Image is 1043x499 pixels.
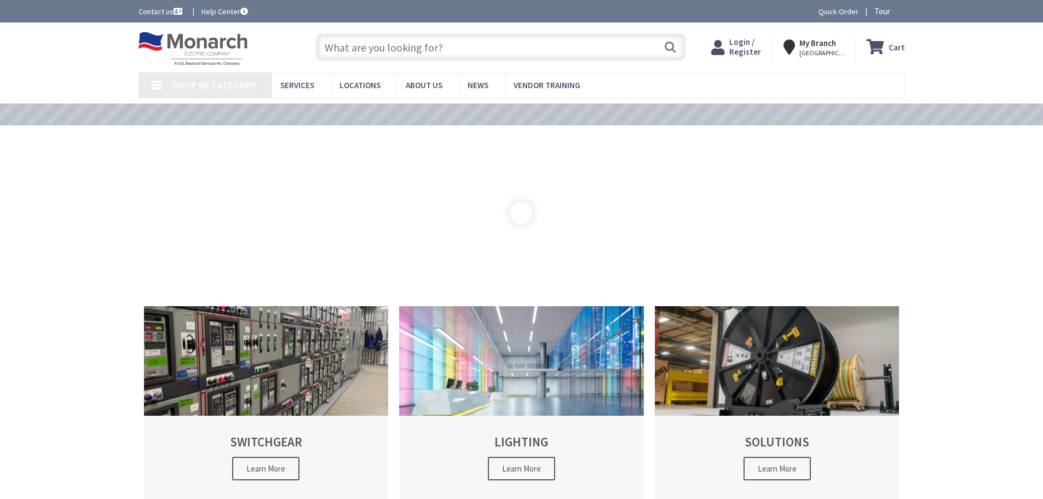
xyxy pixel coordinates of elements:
span: Vendor Training [514,80,580,90]
a: Contact us [139,6,185,17]
h2: SOLUTIONS [674,435,880,449]
span: Learn More [488,457,555,480]
span: Login / Register [729,37,761,57]
span: Learn More [744,457,811,480]
a: Login / Register [711,37,761,57]
span: Locations [339,80,381,90]
span: News [468,80,488,90]
strong: Cart [889,37,905,57]
h2: LIGHTING [418,435,625,449]
a: VIEW OUR VIDEO TRAINING LIBRARY [426,109,617,121]
span: Learn More [232,457,299,480]
a: Quick Order [819,6,858,17]
span: About Us [406,80,442,90]
span: Services [280,80,314,90]
a: Cart [867,37,905,57]
span: Shop By Category [172,79,256,91]
strong: My Branch [799,38,836,48]
span: [GEOGRAPHIC_DATA], [GEOGRAPHIC_DATA] [799,49,846,58]
img: Monarch Electric Company [139,32,248,66]
a: Help Center [201,6,248,17]
input: What are you looking for? [316,33,685,61]
span: Tour [874,6,902,16]
h2: SWITCHGEAR [163,435,370,449]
